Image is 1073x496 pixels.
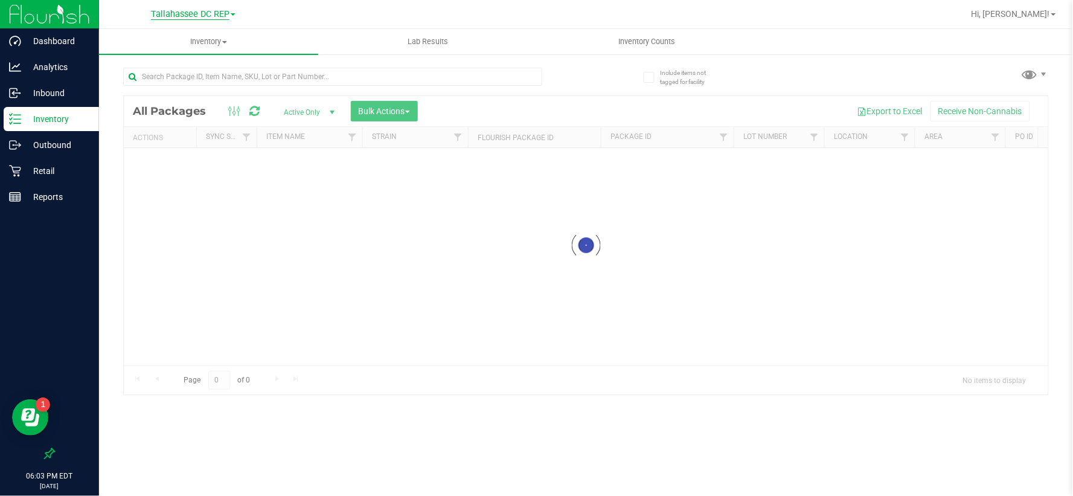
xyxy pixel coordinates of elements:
label: Pin the sidebar to full width on large screens [43,448,56,460]
span: Inventory [99,36,318,47]
inline-svg: Reports [9,191,21,203]
span: Hi, [PERSON_NAME]! [972,9,1050,19]
inline-svg: Inbound [9,87,21,99]
p: Analytics [21,60,94,74]
iframe: Resource center unread badge [36,398,50,412]
span: Lab Results [391,36,464,47]
p: Inbound [21,86,94,100]
inline-svg: Dashboard [9,35,21,47]
a: Lab Results [318,29,537,54]
inline-svg: Analytics [9,61,21,73]
a: Inventory Counts [537,29,757,54]
a: Inventory [99,29,318,54]
p: 06:03 PM EDT [5,471,94,482]
span: Include items not tagged for facility [660,68,720,86]
iframe: Resource center [12,399,48,436]
p: [DATE] [5,482,94,491]
p: Dashboard [21,34,94,48]
inline-svg: Outbound [9,139,21,151]
span: Inventory Counts [602,36,691,47]
p: Outbound [21,138,94,152]
p: Retail [21,164,94,178]
p: Reports [21,190,94,204]
input: Search Package ID, Item Name, SKU, Lot or Part Number... [123,68,542,86]
p: Inventory [21,112,94,126]
inline-svg: Inventory [9,113,21,125]
span: Tallahassee DC REP [151,9,229,20]
inline-svg: Retail [9,165,21,177]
